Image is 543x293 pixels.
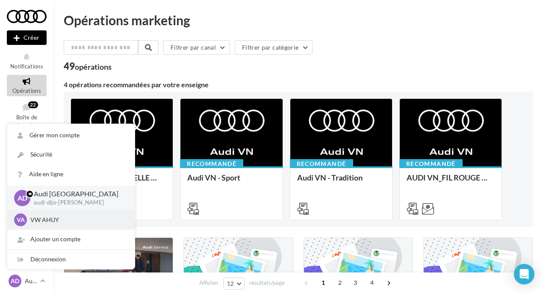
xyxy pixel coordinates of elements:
span: AD [18,193,27,203]
button: Filtrer par canal [163,40,230,55]
div: Ajouter un compte [7,230,135,249]
span: 12 [227,280,234,287]
button: Créer [7,30,47,45]
span: 3 [348,276,362,290]
div: Déconnexion [7,250,135,269]
div: 4 opérations recommandées par votre enseigne [64,81,533,88]
div: Recommandé [399,159,463,169]
p: Audi [GEOGRAPHIC_DATA] [25,277,37,285]
a: Sécurité [7,145,135,164]
button: 12 [223,278,245,290]
div: AUDI VN_FIL ROUGE 2025 - A1, Q2, Q3, Q5 et Q4 e-tron [407,173,495,190]
span: VA [17,216,25,224]
span: Boîte de réception [15,114,39,129]
div: 22 [28,101,38,108]
span: 2 [333,276,347,290]
div: Audi VN - Tradition [297,173,385,190]
div: Recommandé [290,159,353,169]
a: Gérer mon compte [7,126,135,145]
span: 4 [365,276,379,290]
button: Notifications [7,50,47,71]
div: Nouvelle campagne [7,30,47,45]
p: Audi [GEOGRAPHIC_DATA] [34,189,121,199]
span: résultats/page [249,279,285,287]
div: Recommandé [180,159,243,169]
span: Afficher [199,279,218,287]
p: audi-dijo-[PERSON_NAME] [34,199,121,207]
a: Aide en ligne [7,165,135,184]
div: Opérations marketing [64,14,533,27]
span: Notifications [10,63,43,70]
a: Boîte de réception22 [7,100,47,131]
div: Audi VN - Sport [187,173,275,190]
a: AD Audi [GEOGRAPHIC_DATA] [7,273,47,289]
span: AD [11,277,19,285]
button: Filtrer par catégorie [235,40,313,55]
p: VW AHUY [30,216,124,224]
div: 49 [64,62,112,71]
span: 1 [316,276,330,290]
a: Opérations [7,75,47,96]
div: opérations [75,63,112,71]
div: Open Intercom Messenger [514,264,534,284]
span: Opérations [12,87,41,94]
